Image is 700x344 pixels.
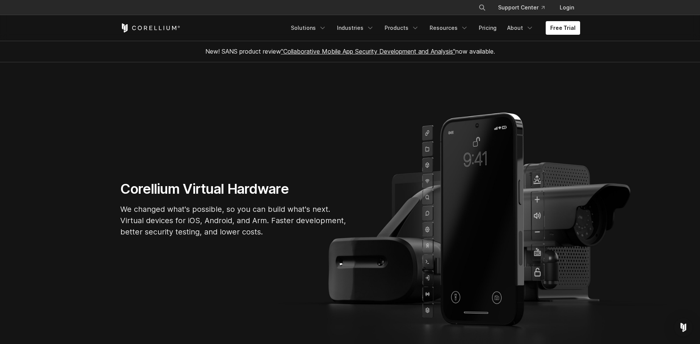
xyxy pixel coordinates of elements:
h1: Corellium Virtual Hardware [120,180,347,197]
a: Resources [425,21,473,35]
a: Free Trial [546,21,580,35]
a: Solutions [286,21,331,35]
a: "Collaborative Mobile App Security Development and Analysis" [281,48,455,55]
div: Navigation Menu [469,1,580,14]
a: About [503,21,538,35]
a: Pricing [474,21,501,35]
p: We changed what's possible, so you can build what's next. Virtual devices for iOS, Android, and A... [120,204,347,238]
div: Navigation Menu [286,21,580,35]
span: New! SANS product review now available. [205,48,495,55]
a: Support Center [492,1,551,14]
div: Open Intercom Messenger [674,318,692,336]
a: Products [380,21,424,35]
button: Search [475,1,489,14]
a: Corellium Home [120,23,180,32]
a: Login [554,1,580,14]
a: Industries [332,21,379,35]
